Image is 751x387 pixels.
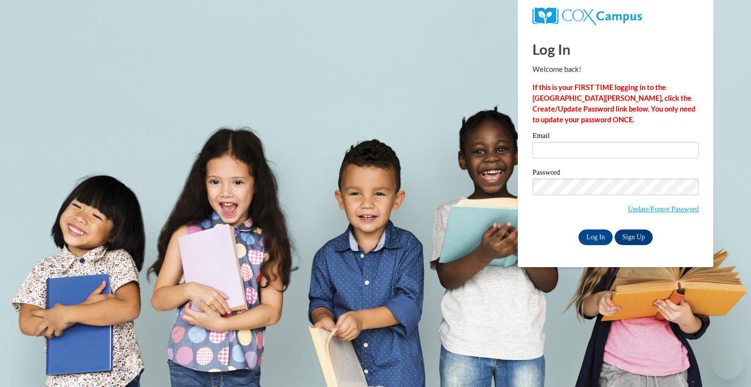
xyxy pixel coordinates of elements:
iframe: Button to launch messaging window [712,348,743,379]
label: Email [532,132,699,142]
a: Sign Up [615,229,653,245]
p: Welcome back! [532,64,699,75]
a: Update/Forgot Password [628,205,699,213]
img: COX Campus [532,7,642,25]
input: Log In [578,229,613,245]
label: Password [532,169,699,179]
a: COX Campus [532,7,699,25]
h1: Log In [532,39,699,59]
strong: If this is your FIRST TIME logging in to the [GEOGRAPHIC_DATA][PERSON_NAME], click the Create/Upd... [532,83,695,124]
